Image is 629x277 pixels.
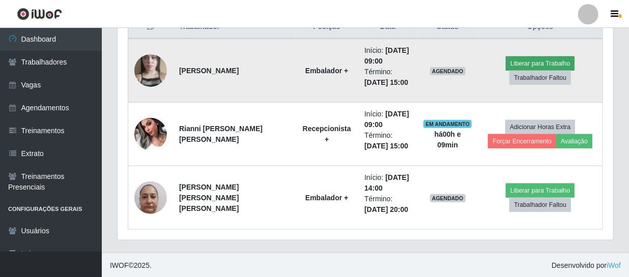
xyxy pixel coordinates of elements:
strong: Embalador + [305,67,348,75]
li: Término: [364,130,411,151]
strong: Embalador + [305,194,348,202]
span: EM ANDAMENTO [423,120,472,128]
time: [DATE] 15:00 [364,78,408,86]
span: © 2025 . [110,260,152,271]
button: Liberar para Trabalho [506,56,575,71]
span: IWOF [110,261,129,269]
button: Adicionar Horas Extra [505,120,575,134]
button: Trabalhador Faltou [509,198,571,212]
img: 1747227307483.jpeg [134,42,167,100]
li: Início: [364,109,411,130]
span: AGENDADO [430,194,466,202]
li: Término: [364,194,411,215]
time: [DATE] 15:00 [364,142,408,150]
span: AGENDADO [430,67,466,75]
time: [DATE] 09:00 [364,46,409,65]
time: [DATE] 09:00 [364,110,409,129]
img: 1734489617128.jpeg [134,112,167,156]
button: Liberar para Trabalho [506,183,575,198]
a: iWof [607,261,621,269]
time: [DATE] 20:00 [364,205,408,213]
strong: há 00 h e 09 min [435,130,461,149]
button: Trabalhador Faltou [509,71,571,85]
button: Forçar Encerramento [488,134,556,148]
img: CoreUI Logo [17,8,62,20]
time: [DATE] 14:00 [364,173,409,192]
button: Avaliação [556,134,592,148]
li: Início: [364,45,411,67]
strong: [PERSON_NAME] [179,67,239,75]
li: Término: [364,67,411,88]
strong: Recepcionista + [303,125,351,143]
li: Início: [364,172,411,194]
span: Desenvolvido por [552,260,621,271]
img: 1698350046152.jpeg [134,176,167,219]
strong: Rianni [PERSON_NAME] [PERSON_NAME] [179,125,263,143]
strong: [PERSON_NAME] [PERSON_NAME] [PERSON_NAME] [179,183,239,212]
